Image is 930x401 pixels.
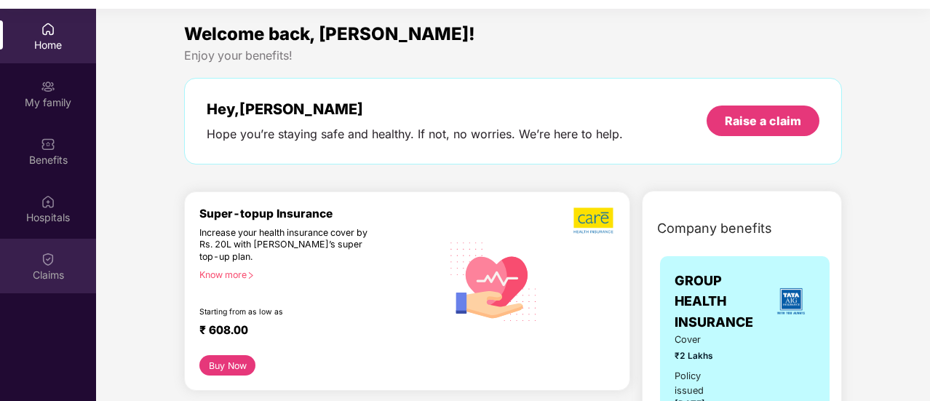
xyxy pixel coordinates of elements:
[199,227,379,263] div: Increase your health insurance cover by Rs. 20L with [PERSON_NAME]’s super top-up plan.
[657,218,772,239] span: Company benefits
[199,323,427,341] div: ₹ 608.00
[675,349,728,363] span: ₹2 Lakhs
[573,207,615,234] img: b5dec4f62d2307b9de63beb79f102df3.png
[41,137,55,151] img: svg+xml;base64,PHN2ZyBpZD0iQmVuZWZpdHMiIHhtbG5zPSJodHRwOi8vd3d3LnczLm9yZy8yMDAwL3N2ZyIgd2lkdGg9Ij...
[442,228,546,333] img: svg+xml;base64,PHN2ZyB4bWxucz0iaHR0cDovL3d3dy53My5vcmcvMjAwMC9zdmciIHhtbG5zOnhsaW5rPSJodHRwOi8vd3...
[199,269,433,279] div: Know more
[725,113,801,129] div: Raise a claim
[207,127,623,142] div: Hope you’re staying safe and healthy. If not, no worries. We’re here to help.
[184,23,475,44] span: Welcome back, [PERSON_NAME]!
[247,271,255,279] span: right
[199,355,255,376] button: Buy Now
[771,282,811,321] img: insurerLogo
[675,271,767,333] span: GROUP HEALTH INSURANCE
[41,252,55,266] img: svg+xml;base64,PHN2ZyBpZD0iQ2xhaW0iIHhtbG5zPSJodHRwOi8vd3d3LnczLm9yZy8yMDAwL3N2ZyIgd2lkdGg9IjIwIi...
[41,194,55,209] img: svg+xml;base64,PHN2ZyBpZD0iSG9zcGl0YWxzIiB4bWxucz0iaHR0cDovL3d3dy53My5vcmcvMjAwMC9zdmciIHdpZHRoPS...
[199,207,442,221] div: Super-topup Insurance
[199,307,380,317] div: Starting from as low as
[207,100,623,118] div: Hey, [PERSON_NAME]
[41,22,55,36] img: svg+xml;base64,PHN2ZyBpZD0iSG9tZSIgeG1sbnM9Imh0dHA6Ly93d3cudzMub3JnLzIwMDAvc3ZnIiB3aWR0aD0iMjAiIG...
[675,333,728,347] span: Cover
[675,369,728,398] div: Policy issued
[41,79,55,94] img: svg+xml;base64,PHN2ZyB3aWR0aD0iMjAiIGhlaWdodD0iMjAiIHZpZXdCb3g9IjAgMCAyMCAyMCIgZmlsbD0ibm9uZSIgeG...
[184,48,842,63] div: Enjoy your benefits!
